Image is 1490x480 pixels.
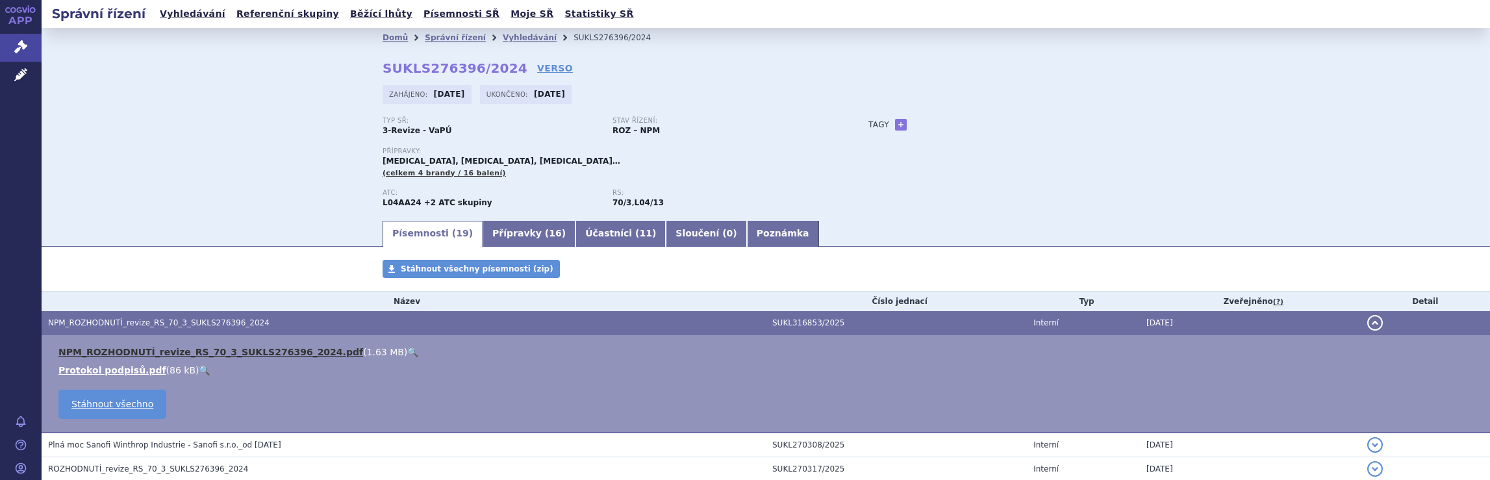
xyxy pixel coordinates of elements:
a: Vyhledávání [503,33,557,42]
span: ROZHODNUTÍ_revize_RS_70_3_SUKLS276396_2024 [48,464,248,474]
td: [DATE] [1140,311,1361,335]
strong: ABATACEPT [383,198,422,207]
li: SUKLS276396/2024 [574,28,668,47]
span: 1.63 MB [367,347,404,357]
a: Správní řízení [425,33,486,42]
h2: Správní řízení [42,5,156,23]
strong: ROZ – NPM [612,126,660,135]
th: Zveřejněno [1140,292,1361,311]
a: Písemnosti (19) [383,221,483,247]
span: 86 kB [170,365,196,375]
div: , [612,189,842,208]
a: Domů [383,33,408,42]
a: Účastníci (11) [575,221,666,247]
span: 16 [549,228,561,238]
strong: [DATE] [534,90,565,99]
th: Typ [1027,292,1140,311]
th: Detail [1361,292,1490,311]
a: Moje SŘ [507,5,557,23]
p: Typ SŘ: [383,117,600,125]
p: ATC: [383,189,600,197]
strong: abatacept, tocilizumab [635,198,664,207]
span: Zahájeno: [389,89,430,99]
h3: Tagy [868,117,889,133]
a: Stáhnout všechno [58,390,166,419]
a: NPM_ROZHODNUTÍ_revize_RS_70_3_SUKLS276396_2024.pdf [58,347,363,357]
a: Běžící lhůty [346,5,416,23]
span: 11 [639,228,651,238]
td: SUKL270308/2025 [766,433,1027,457]
td: SUKL316853/2025 [766,311,1027,335]
span: Interní [1033,440,1059,449]
abbr: (?) [1273,297,1283,307]
span: [MEDICAL_DATA], [MEDICAL_DATA], [MEDICAL_DATA]… [383,157,620,166]
a: Sloučení (0) [666,221,746,247]
a: Vyhledávání [156,5,229,23]
strong: 3-Revize - VaPÚ [383,126,451,135]
a: Stáhnout všechny písemnosti (zip) [383,260,560,278]
strong: [DATE] [434,90,465,99]
span: (celkem 4 brandy / 16 balení) [383,169,506,177]
span: Ukončeno: [486,89,531,99]
strong: SUKLS276396/2024 [383,60,527,76]
p: Stav řízení: [612,117,829,125]
a: Přípravky (16) [483,221,575,247]
button: detail [1367,461,1383,477]
button: detail [1367,437,1383,453]
span: NPM_ROZHODNUTÍ_revize_RS_70_3_SUKLS276396_2024 [48,318,270,327]
a: Poznámka [747,221,819,247]
a: 🔍 [407,347,418,357]
span: 0 [727,228,733,238]
td: [DATE] [1140,433,1361,457]
span: Stáhnout všechny písemnosti (zip) [401,264,553,273]
li: ( ) [58,346,1477,359]
p: RS: [612,189,829,197]
strong: +2 ATC skupiny [424,198,492,207]
p: Přípravky: [383,147,842,155]
a: Protokol podpisů.pdf [58,365,166,375]
a: + [895,119,907,131]
strong: Imunosupresiva -biologická léčiva k terapii revmatických, kožních nebo střevních onemocnění, spec... [612,198,631,207]
a: 🔍 [199,365,210,375]
a: Statistiky SŘ [561,5,637,23]
span: Interní [1033,318,1059,327]
span: Plná moc Sanofi Winthrop Industrie - Sanofi s.r.o._od 20.6.2025 [48,440,281,449]
li: ( ) [58,364,1477,377]
a: Písemnosti SŘ [420,5,503,23]
button: detail [1367,315,1383,331]
th: Název [42,292,766,311]
span: 19 [456,228,468,238]
th: Číslo jednací [766,292,1027,311]
span: Interní [1033,464,1059,474]
a: VERSO [537,62,573,75]
a: Referenční skupiny [233,5,343,23]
